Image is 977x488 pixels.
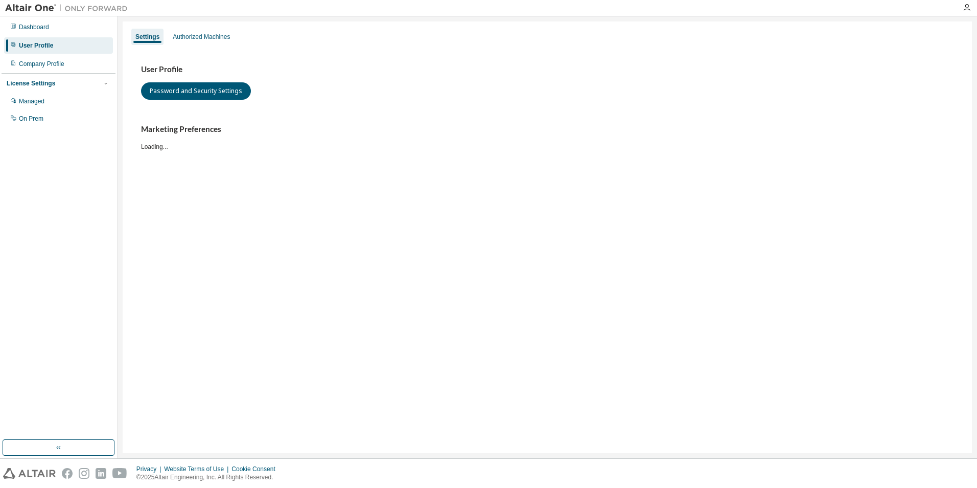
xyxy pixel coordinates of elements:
div: Website Terms of Use [164,465,231,473]
div: Settings [135,33,159,41]
div: Loading... [141,124,953,150]
img: facebook.svg [62,468,73,479]
div: Privacy [136,465,164,473]
div: User Profile [19,41,53,50]
div: Managed [19,97,44,105]
div: Dashboard [19,23,49,31]
div: On Prem [19,115,43,123]
div: License Settings [7,79,55,87]
div: Cookie Consent [231,465,281,473]
img: Altair One [5,3,133,13]
button: Password and Security Settings [141,82,251,100]
img: youtube.svg [112,468,127,479]
img: instagram.svg [79,468,89,479]
div: Authorized Machines [173,33,230,41]
h3: User Profile [141,64,953,75]
p: © 2025 Altair Engineering, Inc. All Rights Reserved. [136,473,282,482]
h3: Marketing Preferences [141,124,953,135]
img: altair_logo.svg [3,468,56,479]
img: linkedin.svg [96,468,106,479]
div: Company Profile [19,60,64,68]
